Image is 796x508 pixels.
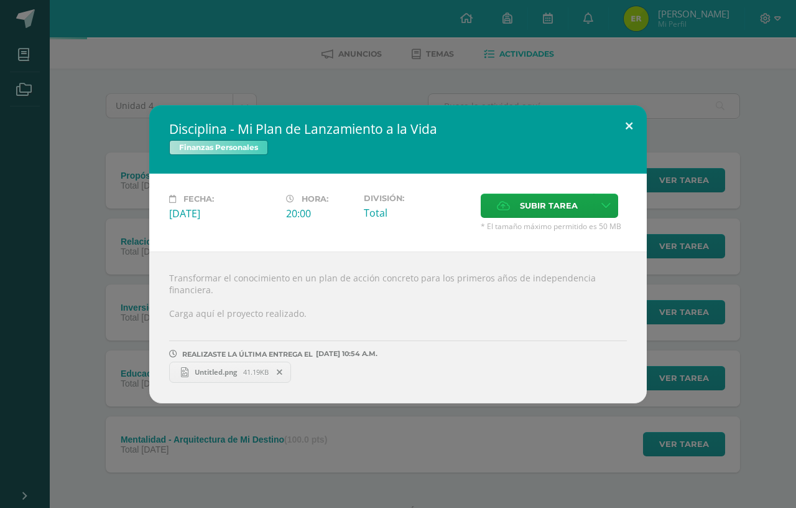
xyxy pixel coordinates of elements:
[182,350,313,359] span: REALIZASTE LA ÚLTIMA ENTREGA EL
[169,207,276,220] div: [DATE]
[302,194,328,204] span: Hora:
[364,194,471,203] label: División:
[169,120,627,138] h2: Disciplina - Mi Plan de Lanzamiento a la Vida
[169,140,268,155] span: Finanzas Personales
[364,206,471,220] div: Total
[520,194,578,217] span: Subir tarea
[269,365,290,379] span: Remover entrega
[313,354,377,354] span: [DATE] 10:54 A.M.
[183,194,214,204] span: Fecha:
[188,367,243,377] span: Untitled.png
[169,362,291,383] a: Untitled.png 41.19KB
[481,221,627,232] span: * El tamaño máximo permitido es 50 MB
[243,367,269,377] span: 41.19KB
[611,105,647,148] button: Close (Esc)
[149,252,647,403] div: Transformar el conocimiento en un plan de acción concreto para los primeros años de independencia...
[286,207,354,220] div: 20:00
